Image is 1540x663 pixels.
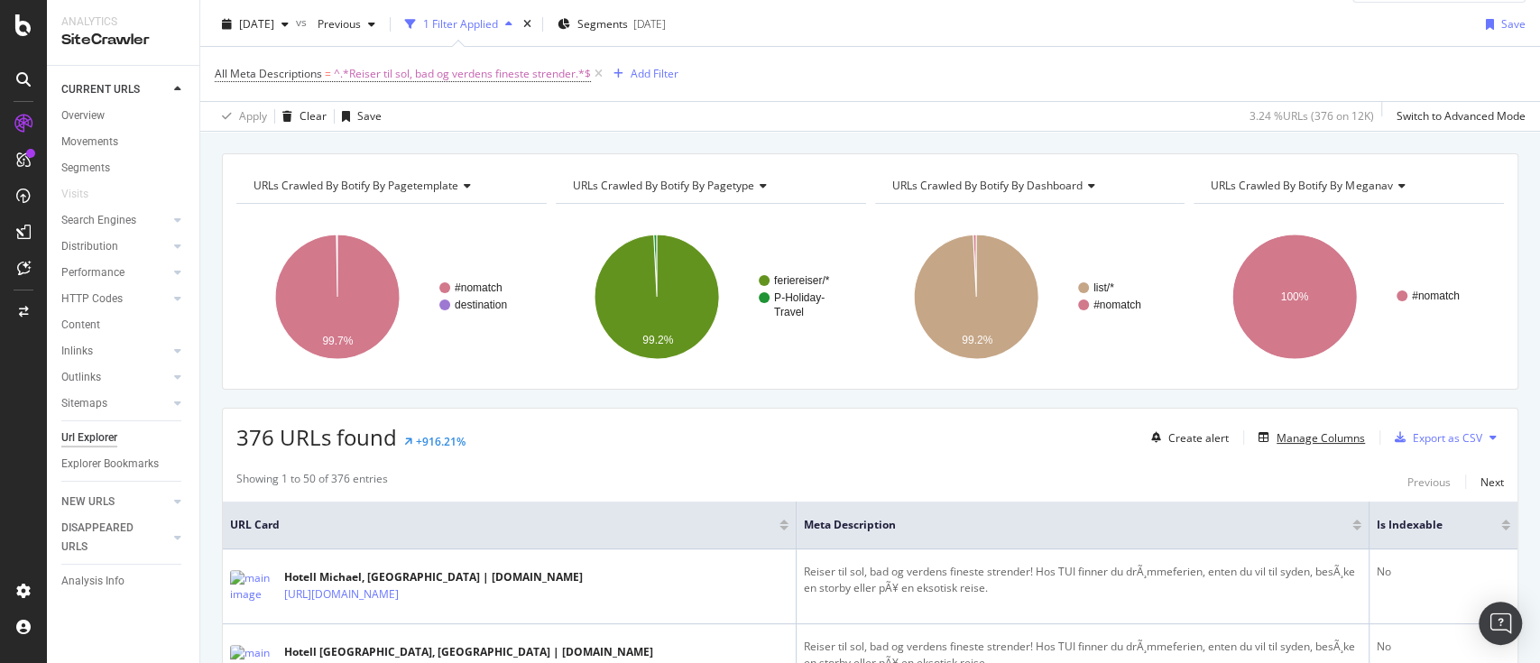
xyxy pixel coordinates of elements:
text: list/* [1093,281,1114,294]
a: Outlinks [61,368,169,387]
text: destination [455,299,507,311]
a: Performance [61,263,169,282]
button: Export as CSV [1388,423,1482,452]
div: Distribution [61,237,118,256]
span: URLs Crawled By Botify By pagetemplate [254,178,458,193]
a: CURRENT URLS [61,80,169,99]
button: Manage Columns [1251,427,1365,448]
a: Url Explorer [61,428,187,447]
h4: URLs Crawled By Botify By meganav [1207,171,1488,200]
a: [URL][DOMAIN_NAME] [284,585,399,603]
div: Explorer Bookmarks [61,455,159,474]
button: Previous [310,10,383,39]
h4: URLs Crawled By Botify By dashboard [889,171,1169,200]
text: #nomatch [1412,290,1460,302]
svg: A chart. [236,218,542,375]
div: Performance [61,263,124,282]
span: Segments [577,16,628,32]
a: HTTP Codes [61,290,169,308]
a: NEW URLS [61,493,169,511]
button: Segments[DATE] [550,10,673,39]
div: Url Explorer [61,428,117,447]
div: Export as CSV [1413,430,1482,446]
svg: A chart. [1194,218,1499,375]
div: Reiser til sol, bad og verdens fineste strender! Hos TUI finner du drÃ¸mmeferien, enten du vil ti... [804,564,1362,596]
div: Hotell [GEOGRAPHIC_DATA], [GEOGRAPHIC_DATA] | [DOMAIN_NAME] [284,644,653,660]
div: times [520,15,535,33]
div: SiteCrawler [61,30,185,51]
span: Previous [310,16,361,32]
div: Analysis Info [61,572,124,591]
text: 99.2% [962,334,992,346]
button: Switch to Advanced Mode [1389,102,1526,131]
div: A chart. [875,218,1181,375]
div: Overview [61,106,105,125]
img: main image [230,570,275,603]
div: 1 Filter Applied [423,16,498,32]
div: No [1377,639,1510,655]
span: URLs Crawled By Botify By dashboard [892,178,1083,193]
button: Clear [275,102,327,131]
div: Manage Columns [1277,430,1365,446]
text: feriereiser/* [774,274,830,287]
a: Visits [61,185,106,204]
div: Apply [239,108,267,124]
div: +916.21% [416,434,466,449]
div: [DATE] [633,16,666,32]
h4: URLs Crawled By Botify By pagetemplate [250,171,530,200]
button: Save [335,102,382,131]
text: P-Holiday- [774,291,825,304]
div: Clear [300,108,327,124]
div: Save [357,108,382,124]
text: #nomatch [1093,299,1141,311]
div: A chart. [556,218,862,375]
span: 376 URLs found [236,422,397,452]
div: Showing 1 to 50 of 376 entries [236,471,388,493]
span: vs [296,14,310,30]
div: No [1377,564,1510,580]
button: Previous [1407,471,1451,493]
span: 2025 Sep. 25th [239,16,274,32]
div: Search Engines [61,211,136,230]
a: Overview [61,106,187,125]
div: CURRENT URLS [61,80,140,99]
a: Distribution [61,237,169,256]
div: Open Intercom Messenger [1479,602,1522,645]
a: Inlinks [61,342,169,361]
a: Analysis Info [61,572,187,591]
h4: URLs Crawled By Botify By pagetype [569,171,850,200]
span: Meta Description [804,517,1326,533]
button: Save [1479,10,1526,39]
div: Inlinks [61,342,93,361]
div: Outlinks [61,368,101,387]
button: Create alert [1144,423,1229,452]
button: Add Filter [606,63,678,85]
div: Movements [61,133,118,152]
a: Segments [61,159,187,178]
a: Sitemaps [61,394,169,413]
button: [DATE] [215,10,296,39]
div: Sitemaps [61,394,107,413]
div: Next [1480,474,1504,490]
div: Hotell Michael, [GEOGRAPHIC_DATA] | [DOMAIN_NAME] [284,569,583,585]
a: Explorer Bookmarks [61,455,187,474]
text: Travel [774,306,804,318]
span: All Meta Descriptions [215,66,322,81]
a: Movements [61,133,187,152]
span: Is Indexable [1377,517,1474,533]
button: Next [1480,471,1504,493]
span: URL Card [230,517,775,533]
span: URLs Crawled By Botify By pagetype [573,178,754,193]
span: URLs Crawled By Botify By meganav [1211,178,1392,193]
text: 99.2% [642,334,673,346]
div: Save [1501,16,1526,32]
text: 99.7% [322,334,353,346]
div: HTTP Codes [61,290,123,308]
a: Search Engines [61,211,169,230]
div: Create alert [1168,430,1229,446]
span: ^.*Reiser til sol, bad og verdens fineste strender.*$ [334,61,591,87]
div: 3.24 % URLs ( 376 on 12K ) [1250,108,1374,124]
text: 100% [1281,290,1309,303]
